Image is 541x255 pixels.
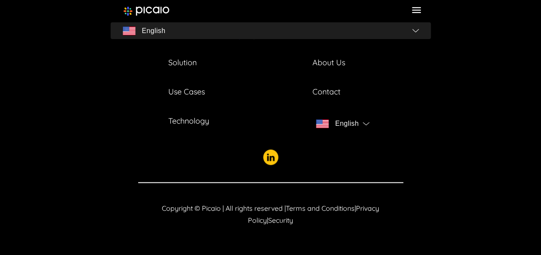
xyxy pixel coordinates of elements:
[312,86,340,98] a: Contact
[142,25,166,37] span: English
[363,122,369,125] img: flag
[111,22,431,39] button: flagEnglishflag
[355,204,356,212] span: |
[286,204,355,212] a: Terms and Conditions
[312,57,345,69] a: About Us
[316,119,329,128] img: flag
[168,57,197,69] a: Solution
[268,216,293,225] a: Security
[263,149,278,165] img: picaio-socal-logo
[168,86,205,98] a: Use Cases
[335,118,359,130] span: English
[162,204,286,212] span: Copyright © Picaio | All rights reserved |
[267,216,268,225] span: |
[248,204,379,225] a: Privacy Policy
[312,115,373,132] button: flagEnglishflag
[123,27,136,35] img: flag
[168,115,209,127] a: Technology
[124,6,170,16] img: image
[412,29,419,32] img: flag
